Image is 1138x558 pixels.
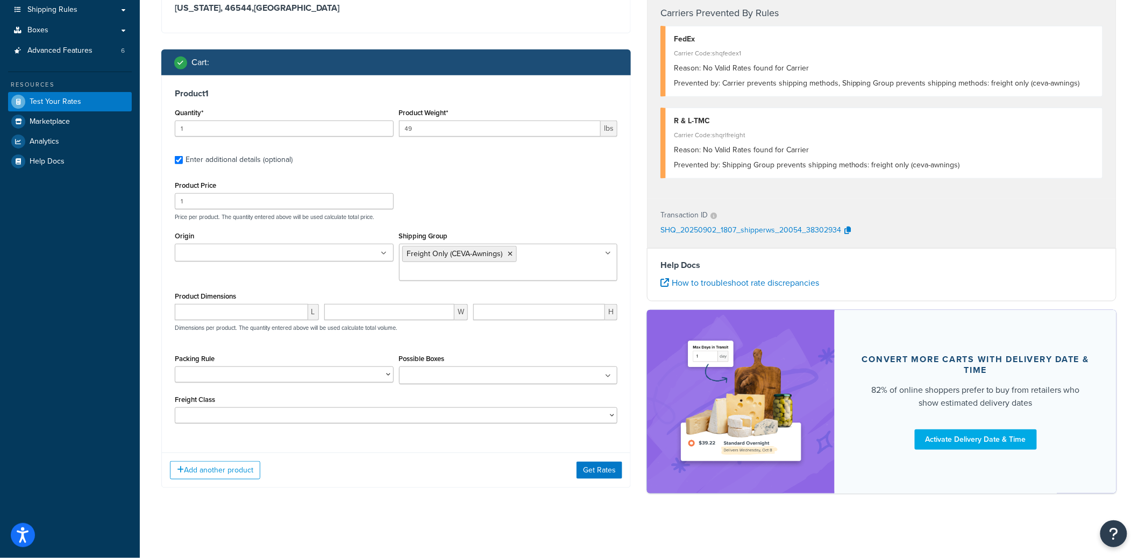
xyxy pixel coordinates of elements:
[399,355,445,363] label: Possible Boxes
[186,152,293,167] div: Enter additional details (optional)
[27,46,93,55] span: Advanced Features
[674,46,1094,61] div: Carrier Code: shqfedex1
[191,58,209,67] h2: Cart :
[660,208,708,223] p: Transaction ID
[30,117,70,126] span: Marketplace
[175,156,183,164] input: Enter additional details (optional)
[660,223,841,239] p: SHQ_20250902_1807_shipperws_20054_38302934
[454,304,468,320] span: W
[674,61,1094,76] div: No Valid Rates found for Carrier
[8,80,132,89] div: Resources
[674,326,808,477] img: feature-image-ddt-36eae7f7280da8017bfb280eaccd9c446f90b1fe08728e4019434db127062ab4.png
[175,181,216,189] label: Product Price
[915,429,1037,450] a: Activate Delivery Date & Time
[860,354,1091,376] div: Convert more carts with delivery date & time
[175,232,194,240] label: Origin
[30,157,65,166] span: Help Docs
[660,277,819,289] a: How to troubleshoot rate discrepancies
[8,41,132,61] a: Advanced Features6
[577,462,622,479] button: Get Rates
[308,304,319,320] span: L
[660,6,1103,20] h4: Carriers Prevented By Rules
[860,384,1091,409] div: 82% of online shoppers prefer to buy from retailers who show estimated delivery dates
[1100,520,1127,547] button: Open Resource Center
[27,5,77,15] span: Shipping Rules
[660,259,1103,272] h4: Help Docs
[8,92,132,111] a: Test Your Rates
[674,114,1094,129] div: R & L-TMC
[8,20,132,40] a: Boxes
[121,46,125,55] span: 6
[170,461,260,479] button: Add another product
[30,137,59,146] span: Analytics
[27,26,48,35] span: Boxes
[674,144,701,156] span: Reason:
[605,304,617,320] span: H
[175,121,394,137] input: 0.0
[674,76,1094,91] div: Carrier prevents shipping methods, Shipping Group prevents shipping methods: freight only (ceva-a...
[30,97,81,107] span: Test Your Rates
[674,159,720,171] span: Prevented by:
[674,143,1094,158] div: No Valid Rates found for Carrier
[8,152,132,171] a: Help Docs
[175,355,215,363] label: Packing Rule
[175,109,203,117] label: Quantity*
[399,109,449,117] label: Product Weight*
[8,132,132,151] a: Analytics
[399,121,601,137] input: 0.00
[175,3,617,13] h3: [US_STATE], 46544 , [GEOGRAPHIC_DATA]
[172,213,620,221] p: Price per product. The quantity entered above will be used calculate total price.
[175,395,215,404] label: Freight Class
[172,324,397,331] p: Dimensions per product. The quantity entered above will be used calculate total volume.
[674,77,720,89] span: Prevented by:
[175,88,617,99] h3: Product 1
[399,232,448,240] label: Shipping Group
[674,62,701,74] span: Reason:
[175,292,236,300] label: Product Dimensions
[601,121,617,137] span: lbs
[674,128,1094,143] div: Carrier Code: shqrlfreight
[8,112,132,131] a: Marketplace
[674,158,1094,173] div: Shipping Group prevents shipping methods: freight only (ceva-awnings)
[674,32,1094,47] div: FedEx
[407,248,503,259] span: Freight Only (CEVA-Awnings)
[8,41,132,61] li: Advanced Features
